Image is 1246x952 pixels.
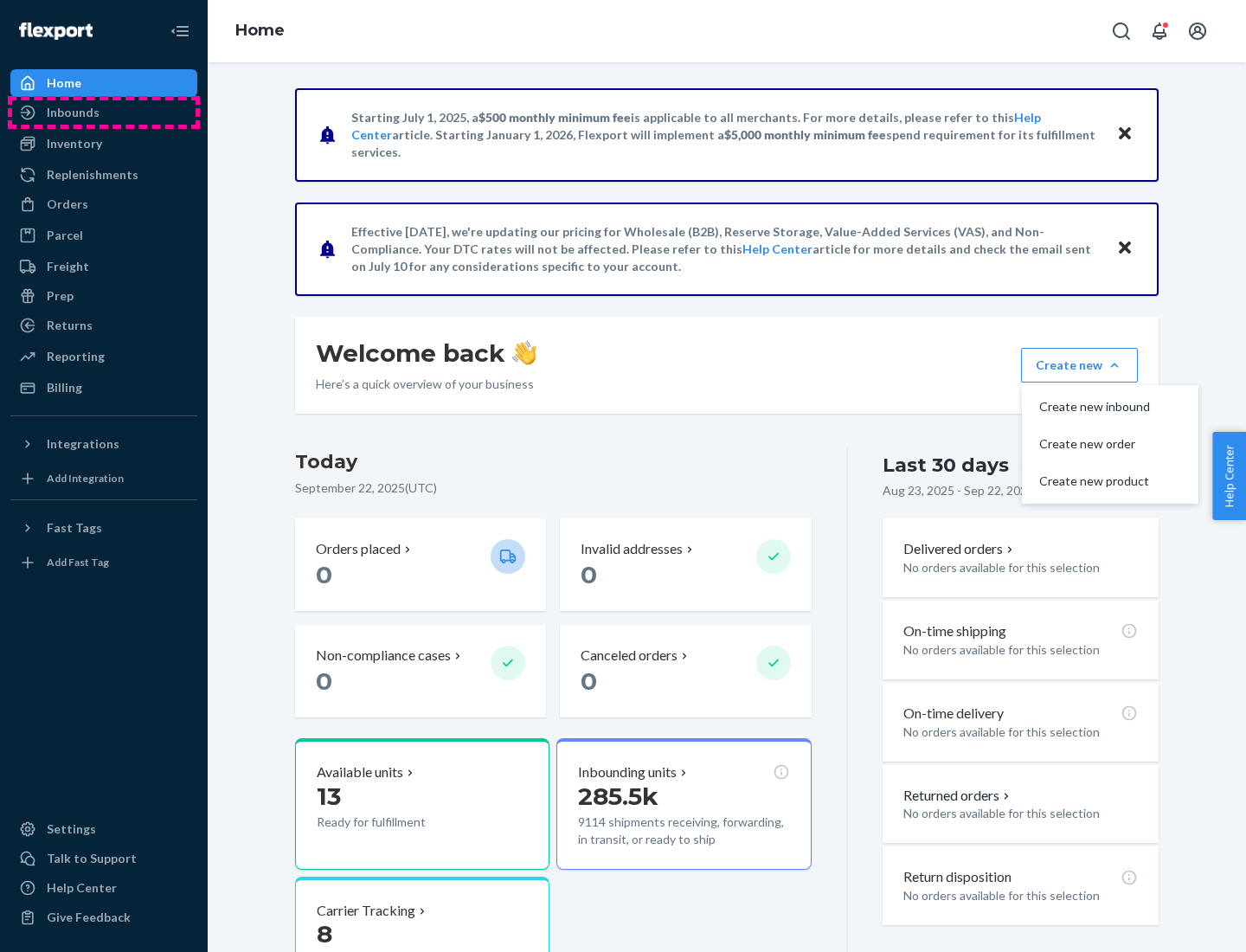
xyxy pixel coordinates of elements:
[47,135,102,152] div: Inventory
[1212,432,1246,520] button: Help Center
[512,341,536,365] img: hand-wave emoji
[578,762,677,782] p: Inbounding units
[295,738,549,870] button: Available units13Ready for fulfillment
[1114,122,1136,147] button: Close
[47,435,119,453] div: Integrations
[903,786,1013,806] button: Returned orders
[903,704,1004,724] p: On-time delivery
[10,549,197,576] a: Add Fast Tag
[235,21,285,40] a: Home
[903,867,1012,887] p: Return disposition
[903,539,1017,559] button: Delivered orders
[903,887,1138,904] p: No orders available for this selection
[317,814,477,831] p: Ready for fulfillment
[1025,463,1195,500] button: Create new product
[47,74,81,92] div: Home
[47,820,96,838] div: Settings
[742,241,812,256] a: Help Center
[47,909,131,926] div: Give Feedback
[316,539,401,559] p: Orders placed
[47,879,117,897] div: Help Center
[10,130,197,158] a: Inventory
[578,814,789,848] p: 9114 shipments receiving, forwarding, in transit, or ready to ship
[351,109,1100,161] p: Starting July 1, 2025, a is applicable to all merchants. For more details, please refer to this a...
[478,110,631,125] span: $500 monthly minimum fee
[10,343,197,370] a: Reporting
[47,555,109,569] div: Add Fast Tag
[581,539,683,559] p: Invalid addresses
[10,312,197,339] a: Returns
[556,738,811,870] button: Inbounding units285.5k9114 shipments receiving, forwarding, in transit, or ready to ship
[1104,14,1139,48] button: Open Search Box
[47,348,105,365] div: Reporting
[581,666,597,696] span: 0
[295,448,812,476] h3: Today
[1025,389,1195,426] button: Create new inbound
[10,845,197,872] a: Talk to Support
[295,625,546,717] button: Non-compliance cases 0
[10,815,197,843] a: Settings
[1039,475,1150,487] span: Create new product
[317,762,403,782] p: Available units
[47,519,102,537] div: Fast Tags
[10,904,197,931] button: Give Feedback
[903,724,1138,741] p: No orders available for this selection
[10,69,197,97] a: Home
[316,338,536,369] h1: Welcome back
[10,874,197,902] a: Help Center
[316,646,451,666] p: Non-compliance cases
[1180,14,1215,48] button: Open account menu
[724,127,886,142] span: $5,000 monthly minimum fee
[560,518,811,611] button: Invalid addresses 0
[10,465,197,492] a: Add Integration
[1021,348,1138,383] button: Create newCreate new inboundCreate new orderCreate new product
[163,14,197,48] button: Close Navigation
[47,317,93,334] div: Returns
[10,282,197,310] a: Prep
[10,99,197,126] a: Inbounds
[295,479,812,497] p: September 22, 2025 ( UTC )
[10,430,197,458] button: Integrations
[903,641,1138,659] p: No orders available for this selection
[883,482,1066,499] p: Aug 23, 2025 - Sep 22, 2025 ( UTC )
[1142,14,1177,48] button: Open notifications
[903,621,1006,641] p: On-time shipping
[903,805,1138,822] p: No orders available for this selection
[295,518,546,611] button: Orders placed 0
[10,514,197,542] button: Fast Tags
[316,560,332,589] span: 0
[10,190,197,218] a: Orders
[903,559,1138,576] p: No orders available for this selection
[47,196,88,213] div: Orders
[47,471,124,486] div: Add Integration
[1039,438,1150,450] span: Create new order
[578,782,658,811] span: 285.5k
[10,222,197,249] a: Parcel
[1025,426,1195,463] button: Create new order
[317,901,415,921] p: Carrier Tracking
[316,666,332,696] span: 0
[581,646,678,666] p: Canceled orders
[317,782,341,811] span: 13
[317,919,332,949] span: 8
[47,227,83,244] div: Parcel
[1114,236,1136,261] button: Close
[47,379,82,396] div: Billing
[47,166,138,183] div: Replenishments
[19,23,93,40] img: Flexport logo
[47,850,137,867] div: Talk to Support
[222,6,299,56] ol: breadcrumbs
[351,223,1100,275] p: Effective [DATE], we're updating our pricing for Wholesale (B2B), Reserve Storage, Value-Added Se...
[1039,401,1150,413] span: Create new inbound
[47,258,89,275] div: Freight
[581,560,597,589] span: 0
[560,625,811,717] button: Canceled orders 0
[316,376,536,393] p: Here’s a quick overview of your business
[10,374,197,402] a: Billing
[47,104,100,121] div: Inbounds
[10,253,197,280] a: Freight
[10,161,197,189] a: Replenishments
